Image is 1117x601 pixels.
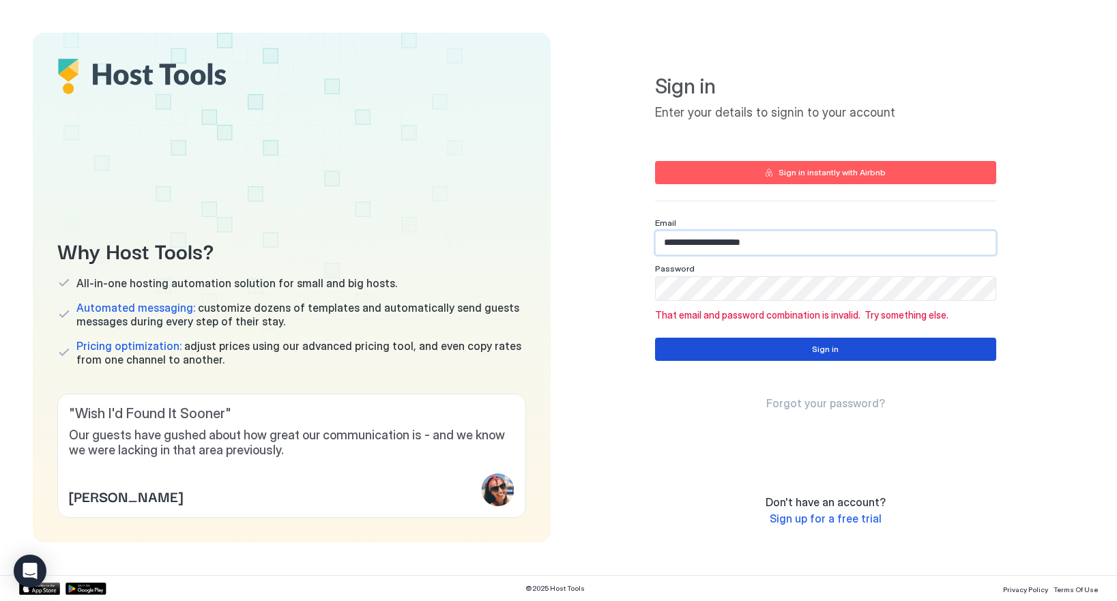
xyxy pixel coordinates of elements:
[76,276,397,290] span: All-in-one hosting automation solution for small and big hosts.
[76,339,526,366] span: adjust prices using our advanced pricing tool, and even copy rates from one channel to another.
[69,428,514,458] span: Our guests have gushed about how great our communication is - and we know we were lacking in that...
[1054,581,1098,596] a: Terms Of Use
[1054,585,1098,593] span: Terms Of Use
[770,512,882,526] a: Sign up for a free trial
[76,301,526,328] span: customize dozens of templates and automatically send guests messages during every step of their s...
[69,486,183,506] span: [PERSON_NAME]
[14,555,46,587] div: Open Intercom Messenger
[482,473,514,506] div: profile
[19,583,60,595] a: App Store
[655,74,996,100] span: Sign in
[656,231,996,254] input: Input Field
[655,218,676,228] span: Email
[655,105,996,121] span: Enter your details to signin to your account
[655,309,996,321] span: That email and password combination is invalid. Try something else.
[812,343,839,355] div: Sign in
[655,338,996,361] button: Sign in
[69,405,514,422] span: " Wish I'd Found It Sooner "
[76,339,182,353] span: Pricing optimization:
[1003,581,1048,596] a: Privacy Policy
[779,166,886,179] div: Sign in instantly with Airbnb
[1003,585,1048,593] span: Privacy Policy
[766,495,886,509] span: Don't have an account?
[766,396,885,411] a: Forgot your password?
[57,235,526,265] span: Why Host Tools?
[655,161,996,184] button: Sign in instantly with Airbnb
[766,396,885,410] span: Forgot your password?
[76,301,195,314] span: Automated messaging:
[656,277,996,300] input: Input Field
[525,584,585,593] span: © 2025 Host Tools
[655,263,695,274] span: Password
[66,583,106,595] a: Google Play Store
